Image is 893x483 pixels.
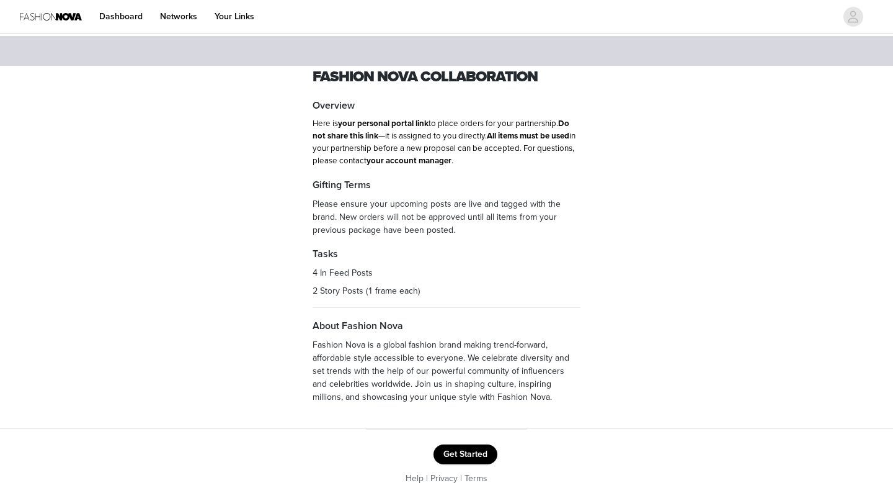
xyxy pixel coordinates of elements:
div: avatar [847,7,859,27]
strong: your personal portal link [338,119,429,129]
h4: Gifting Terms [313,178,580,192]
strong: Do not share this link [313,119,569,141]
span: 2 Story Posts (1 frame each) [313,286,420,296]
span: Here is to place orders for your partnership. —it is assigned to you directly. in your partnershi... [313,119,575,166]
p: Fashion Nova is a global fashion brand making trend-forward, affordable style accessible to every... [313,338,580,404]
strong: All items must be used [487,131,569,141]
h1: Fashion Nova Collaboration [313,66,580,88]
h4: About Fashion Nova [313,318,580,333]
span: 4 In Feed Posts [313,268,373,278]
h4: Tasks [313,246,580,261]
strong: your account manager [367,156,451,166]
p: Please ensure your upcoming posts are live and tagged with the brand. New orders will not be appr... [313,197,580,237]
a: Your Links [207,2,262,30]
button: Get Started [433,445,497,464]
h4: Overview [313,98,580,113]
a: Networks [153,2,205,30]
a: Dashboard [92,2,150,30]
img: Fashion Nova Logo [20,2,82,30]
